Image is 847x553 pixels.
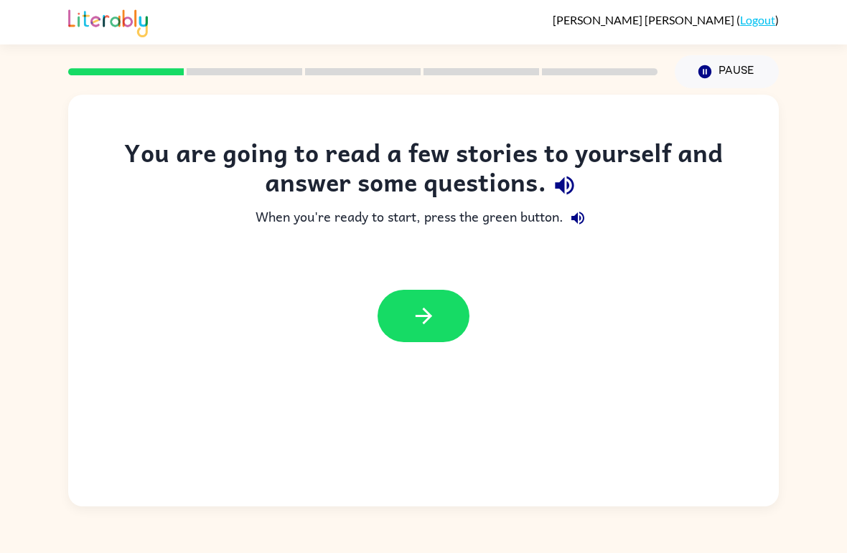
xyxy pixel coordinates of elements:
span: [PERSON_NAME] [PERSON_NAME] [553,13,736,27]
button: Pause [675,55,779,88]
div: You are going to read a few stories to yourself and answer some questions. [97,138,750,204]
div: When you're ready to start, press the green button. [97,204,750,232]
a: Logout [740,13,775,27]
div: ( ) [553,13,779,27]
img: Literably [68,6,148,37]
